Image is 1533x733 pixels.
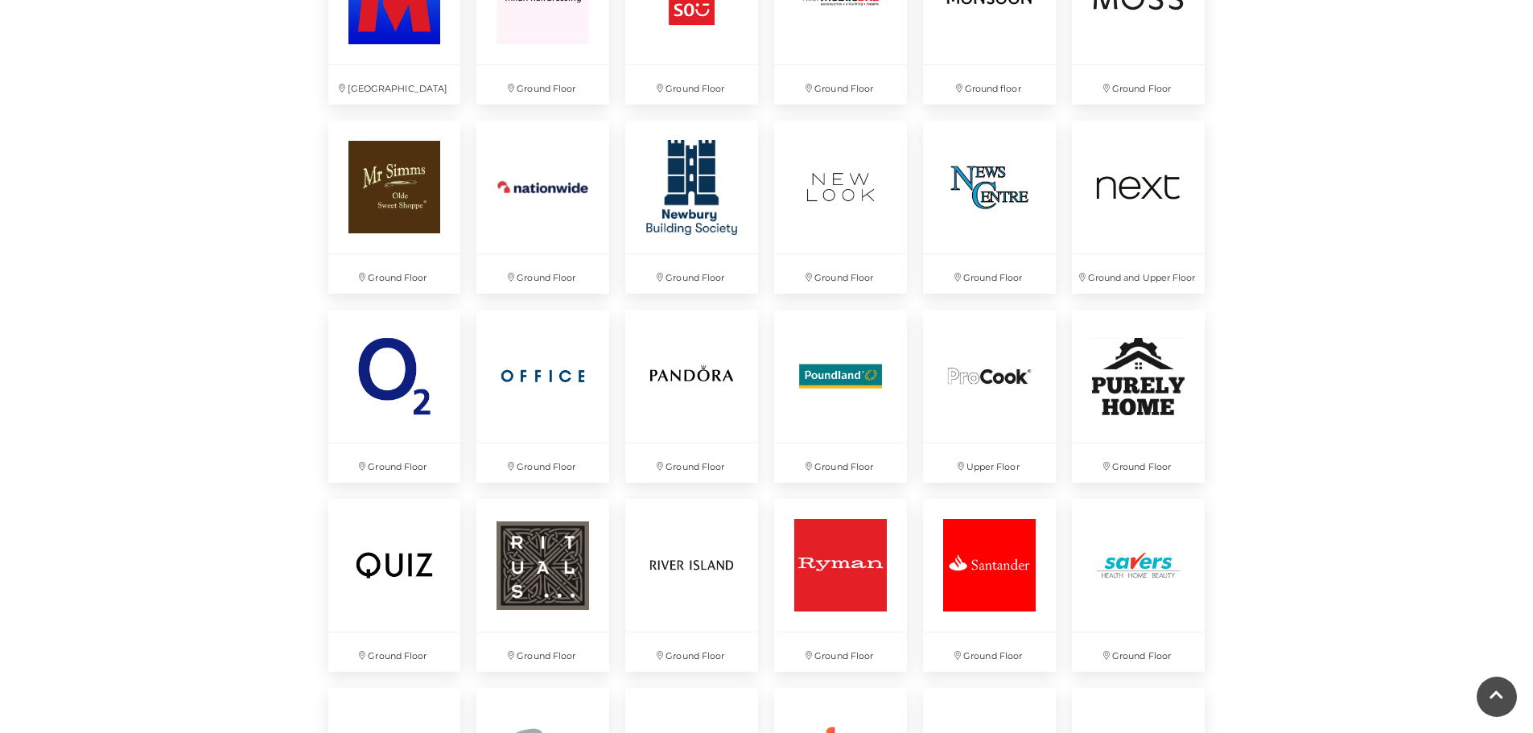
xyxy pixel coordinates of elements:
a: Purley Home at Festival Place Ground Floor [1064,302,1213,491]
p: Ground Floor [774,632,907,672]
p: Ground Floor [1072,65,1205,105]
p: Ground Floor [476,254,609,294]
p: [GEOGRAPHIC_DATA] [328,65,461,105]
a: Ground Floor [617,491,766,680]
p: Ground Floor [774,254,907,294]
p: Ground Floor [476,632,609,672]
a: Ground Floor [915,113,1064,302]
a: Ground Floor [617,113,766,302]
a: Ground Floor [1064,491,1213,680]
img: Purley Home at Festival Place [1072,310,1205,443]
p: Ground Floor [923,632,1056,672]
a: Ground Floor [320,491,469,680]
a: Ground Floor [617,302,766,491]
p: Ground Floor [476,65,609,105]
a: Ground Floor [320,302,469,491]
p: Ground Floor [923,254,1056,294]
a: Ground Floor [468,113,617,302]
p: Ground Floor [328,254,461,294]
p: Ground Floor [1072,443,1205,483]
a: Ground Floor [766,491,915,680]
p: Ground Floor [625,443,758,483]
a: Ground Floor [766,302,915,491]
p: Ground Floor [476,443,609,483]
p: Ground Floor [625,65,758,105]
p: Ground Floor [625,254,758,294]
a: Ground Floor [320,113,469,302]
p: Upper Floor [923,443,1056,483]
p: Ground Floor [1072,632,1205,672]
p: Ground Floor [774,443,907,483]
a: Ground and Upper Floor [1064,113,1213,302]
a: Ground Floor [468,491,617,680]
p: Ground Floor [625,632,758,672]
a: Ground Floor [766,113,915,302]
p: Ground floor [923,65,1056,105]
p: Ground Floor [328,443,461,483]
a: Upper Floor [915,302,1064,491]
p: Ground Floor [774,65,907,105]
p: Ground Floor [328,632,461,672]
a: Ground Floor [468,302,617,491]
a: Ground Floor [915,491,1064,680]
p: Ground and Upper Floor [1072,254,1205,294]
